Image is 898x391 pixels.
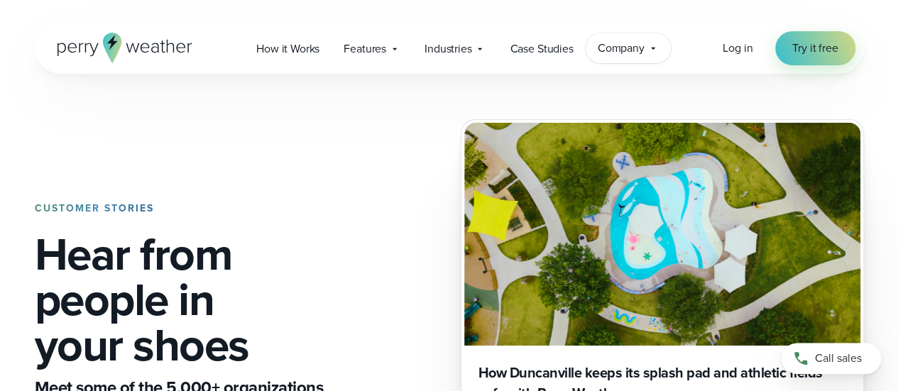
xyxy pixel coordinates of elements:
[256,40,319,57] span: How it Works
[723,40,752,56] span: Log in
[598,40,645,57] span: Company
[425,40,471,57] span: Industries
[510,40,573,57] span: Case Studies
[815,350,862,367] span: Call sales
[35,201,154,216] strong: CUSTOMER STORIES
[344,40,386,57] span: Features
[35,231,367,368] h1: Hear from people in your shoes
[775,31,855,65] a: Try it free
[464,123,860,346] img: Duncanville Splash Pad
[782,343,881,374] a: Call sales
[723,40,752,57] a: Log in
[244,34,332,63] a: How it Works
[498,34,585,63] a: Case Studies
[792,40,838,57] span: Try it free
